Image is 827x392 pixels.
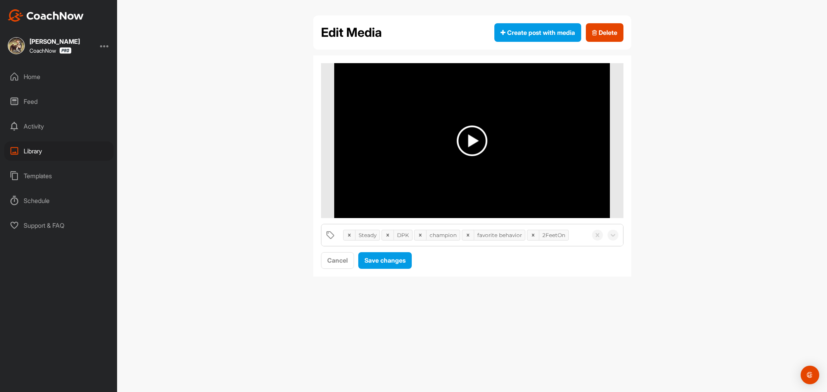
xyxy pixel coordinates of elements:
[326,230,335,240] img: tags
[29,47,71,54] div: CoachNow
[474,229,525,241] div: favorite behavior
[592,28,617,37] span: Delete
[4,92,114,111] div: Feed
[327,256,348,264] span: Cancel
[8,37,25,54] img: square_4d35b6447a1165ac022d29d6669d2ae5.jpg
[457,126,487,156] img: play
[356,229,380,241] div: Steady
[8,9,84,22] img: CoachNow
[29,38,80,45] div: [PERSON_NAME]
[334,63,610,218] img: media
[4,141,114,161] div: Library
[501,28,575,37] span: Create post with media
[321,252,354,269] button: Cancel
[394,229,412,241] div: DPK
[494,23,581,42] button: Create post with media
[801,366,819,384] div: Open Intercom Messenger
[4,67,114,86] div: Home
[358,252,412,269] button: Save changes
[426,229,460,241] div: champion
[321,23,382,42] h2: Edit Media
[586,23,623,42] button: Delete
[4,191,114,210] div: Schedule
[4,216,114,235] div: Support & FAQ
[4,117,114,136] div: Activity
[4,166,114,186] div: Templates
[539,229,568,241] div: 2FeetOn
[59,47,71,54] img: CoachNow Pro
[364,256,406,264] span: Save changes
